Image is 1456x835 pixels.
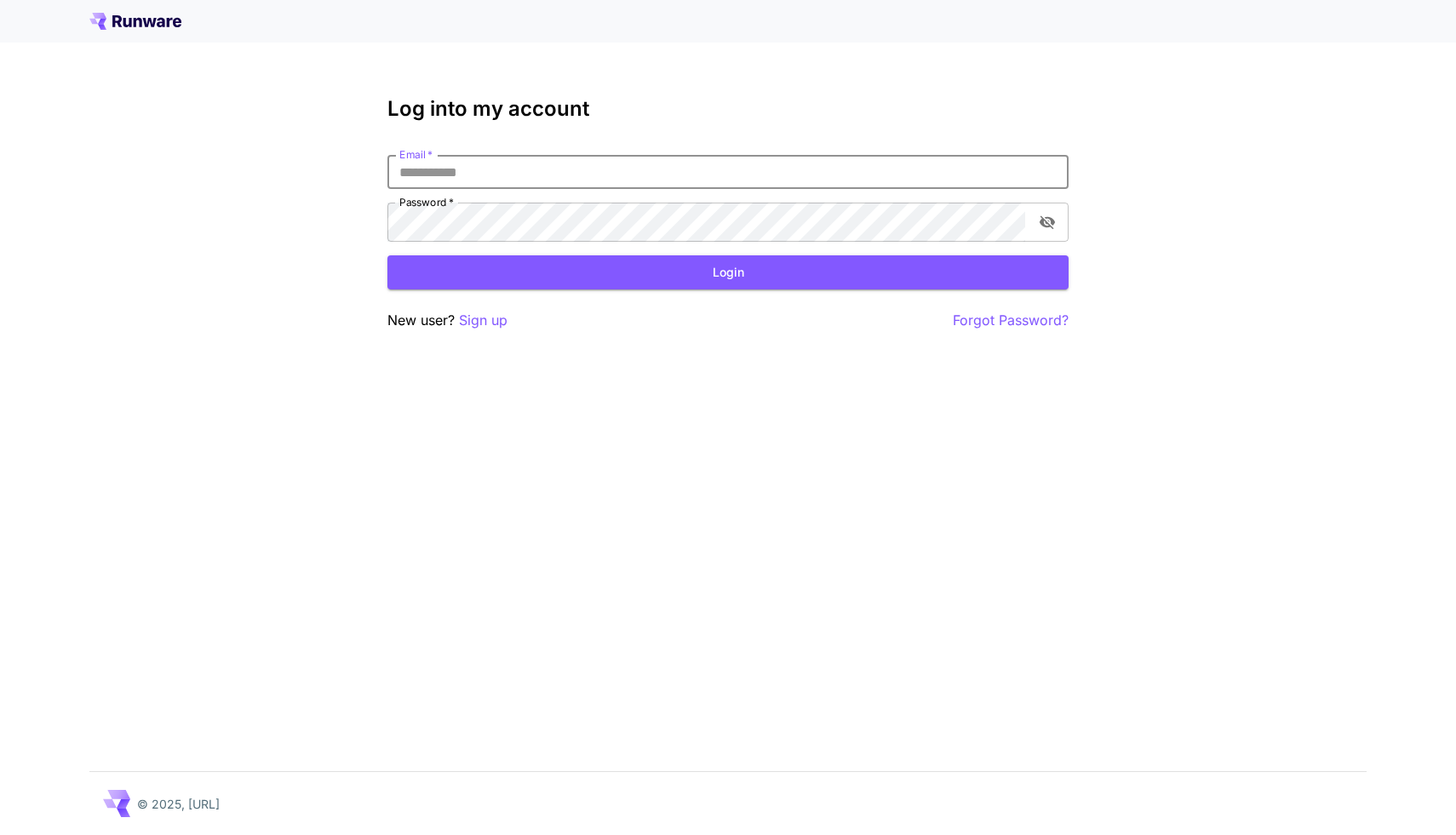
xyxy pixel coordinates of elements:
[953,310,1069,331] button: Forgot Password?
[399,147,433,162] label: Email
[1032,207,1063,237] button: toggle password visibility
[387,255,1069,290] button: Login
[387,97,1069,121] h3: Log into my account
[459,310,507,331] button: Sign up
[137,795,220,813] p: © 2025, [URL]
[387,310,507,331] p: New user?
[399,195,454,209] label: Password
